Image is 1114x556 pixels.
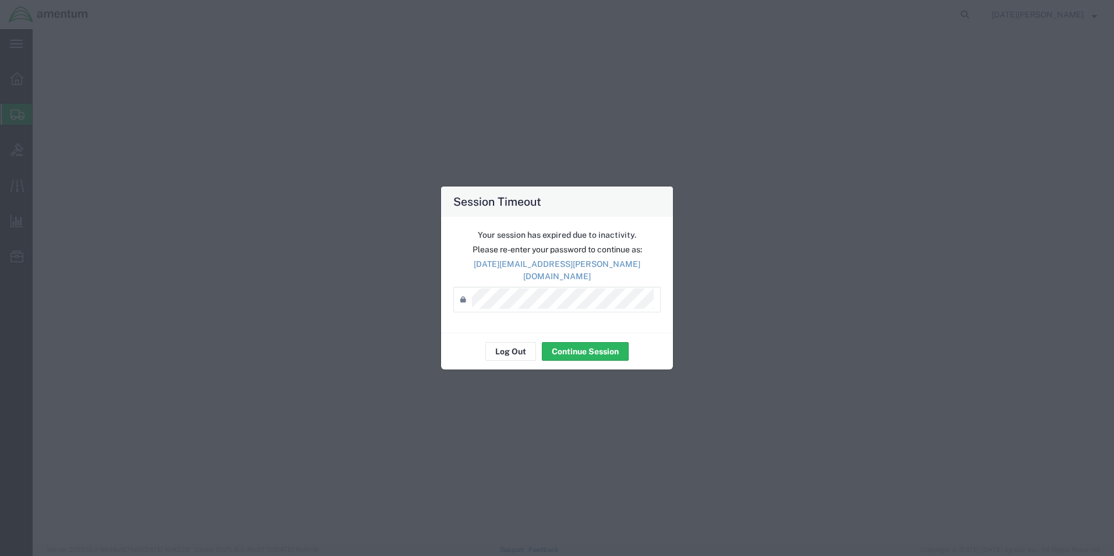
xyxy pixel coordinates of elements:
p: Your session has expired due to inactivity. [453,229,661,241]
p: Please re-enter your password to continue as: [453,244,661,256]
p: [DATE][EMAIL_ADDRESS][PERSON_NAME][DOMAIN_NAME] [453,258,661,283]
button: Log Out [485,342,536,361]
button: Continue Session [542,342,629,361]
h4: Session Timeout [453,193,541,210]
